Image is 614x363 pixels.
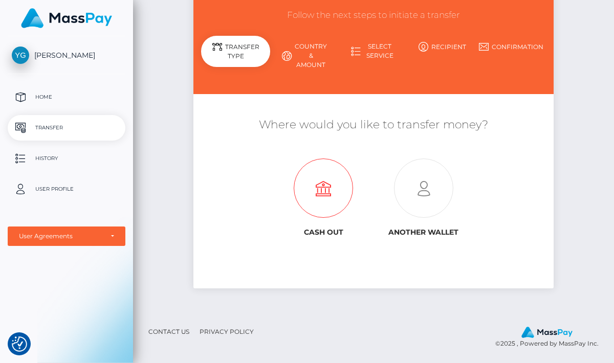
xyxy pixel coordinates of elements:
[12,336,27,352] img: Revisit consent button
[8,51,125,60] span: [PERSON_NAME]
[201,36,270,67] div: Transfer Type
[8,84,125,110] a: Home
[21,8,112,28] img: MassPay
[281,228,366,237] h6: Cash out
[12,151,121,166] p: History
[8,115,125,141] a: Transfer
[12,336,27,352] button: Consent Preferences
[381,228,466,237] h6: Another wallet
[339,38,408,64] a: Select Service
[12,181,121,197] p: User Profile
[19,232,103,240] div: User Agreements
[270,38,339,74] a: Country & Amount
[12,89,121,105] p: Home
[195,324,258,339] a: Privacy Policy
[144,324,193,339] a: Contact Us
[8,146,125,171] a: History
[8,176,125,202] a: User Profile
[201,9,545,21] h3: Follow the next steps to initiate a transfer
[201,117,545,133] h5: Where would you like to transfer money?
[521,327,573,338] img: MassPay
[8,226,125,246] button: User Agreements
[477,38,546,56] a: Confirmation
[408,38,477,56] a: Recipient
[495,326,606,349] div: © 2025 , Powered by MassPay Inc.
[12,120,121,135] p: Transfer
